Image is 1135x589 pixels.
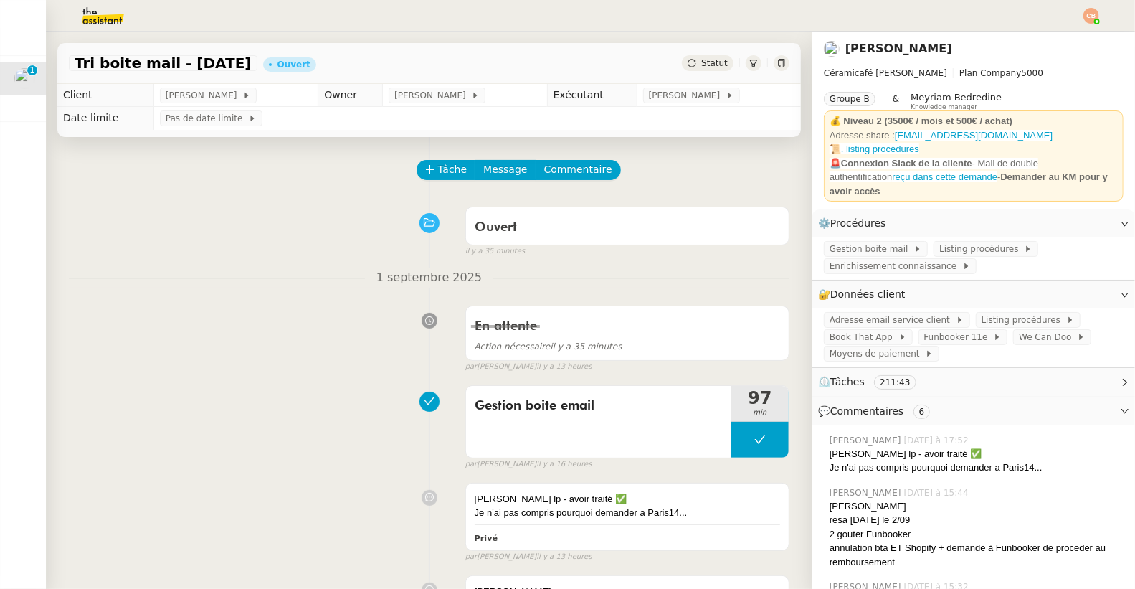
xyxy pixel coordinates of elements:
span: 1 septembre 2025 [365,268,493,288]
a: [EMAIL_ADDRESS][DOMAIN_NAME] [895,130,1053,141]
span: il y a 13 heures [536,361,592,373]
div: ⚙️Procédures [812,209,1135,237]
a: reçu dans cette demande [892,171,997,182]
td: Date limite [57,107,153,130]
span: Meyriam Bedredine [911,92,1002,103]
span: par [465,458,478,471]
div: [PERSON_NAME] lp - avoir traité ✅ [475,492,780,506]
span: [PERSON_NAME] [649,88,726,103]
nz-tag: 6 [913,405,931,419]
span: ⏲️ [818,376,928,387]
span: Céramicafé [PERSON_NAME] [824,68,947,78]
span: Commentaires [830,405,903,417]
span: Adresse email service client [830,313,956,327]
span: Book That App [830,330,898,344]
span: Tâches [830,376,865,387]
img: users%2F9mvJqJUvllffspLsQzytnd0Nt4c2%2Favatar%2F82da88e3-d90d-4e39-b37d-dcb7941179ae [824,41,840,57]
span: [PERSON_NAME] [830,434,904,447]
span: Listing procédures [939,242,1024,256]
span: par [465,361,478,373]
span: & [893,92,899,110]
span: Ouvert [475,221,517,234]
nz-tag: Groupe B [824,92,875,106]
div: Je n'ai pas compris pourquoi demander a Paris14... [830,461,1124,475]
button: Message [475,160,536,180]
span: Message [483,161,527,178]
img: users%2F9mvJqJUvllffspLsQzytnd0Nt4c2%2Favatar%2F82da88e3-d90d-4e39-b37d-dcb7941179ae [14,68,34,88]
span: Plan Company [959,68,1021,78]
span: Tri boite mail - [DATE] [75,56,252,70]
div: annulation bta ET Shopify + demande à Funbooker de proceder au remboursement [830,541,1124,569]
span: il y a 35 minutes [475,341,622,352]
div: 2 gouter Funbooker [830,527,1124,542]
span: Données client [830,288,906,300]
app-user-label: Knowledge manager [911,92,1002,110]
div: 🔐Données client [812,281,1135,308]
span: 5000 [1022,68,1044,78]
img: svg [1083,8,1099,24]
td: Client [57,84,153,107]
div: [PERSON_NAME] [830,499,1124,514]
button: Commentaire [536,160,621,180]
span: Gestion boite email [475,395,723,417]
span: Action nécessaire [475,341,551,352]
span: Moyens de paiement [830,347,925,361]
span: 97 [731,390,789,407]
span: Gestion boite mail [830,242,913,256]
span: 🚨 [830,158,841,169]
div: [PERSON_NAME] lp - avoir traité ✅ [830,447,1124,461]
span: il y a 13 heures [536,551,592,563]
span: [DATE] à 15:44 [904,486,972,499]
td: Owner [318,84,383,107]
span: [PERSON_NAME] [830,486,904,499]
span: Funbooker 11e [924,330,994,344]
span: Tâche [438,161,467,178]
small: [PERSON_NAME] [465,458,592,471]
span: min [731,407,789,419]
span: Knowledge manager [911,103,977,111]
button: Tâche [417,160,476,180]
span: Pas de date limite [166,111,248,126]
span: En attente [475,320,537,333]
div: - [830,156,1118,199]
nz-tag: 211:43 [874,375,916,390]
small: [PERSON_NAME] [465,551,592,563]
span: We Can Doo [1019,330,1077,344]
div: 💬Commentaires 6 [812,397,1135,425]
nz-badge-sup: 1 [27,65,37,75]
a: 📜. listing procédures [830,143,919,154]
div: Adresse share : [830,128,1118,143]
span: il y a 35 minutes [465,245,526,258]
span: par [465,551,478,563]
div: resa [DATE] le 2/09 [830,513,1124,527]
span: [DATE] à 17:52 [904,434,972,447]
span: Listing procédures [982,313,1066,327]
span: [PERSON_NAME] [394,88,471,103]
span: ⚙️ [818,215,893,232]
span: Procédures [830,217,886,229]
strong: Demander au KM pour y avoir accès [830,171,1108,197]
span: 🔐 [818,286,911,303]
span: Enrichissement connaissance [830,259,962,273]
strong: Connexion Slack de la cliente [841,158,972,169]
div: Je n'ai pas compris pourquoi demander a Paris14... [475,506,780,520]
div: ⏲️Tâches 211:43 [812,368,1135,396]
span: Statut [701,58,728,68]
a: [PERSON_NAME] [845,42,952,55]
span: il y a 16 heures [536,458,592,471]
b: Privé [475,534,498,543]
span: Commentaire [544,161,612,178]
td: Exécutant [547,84,637,107]
strong: 💰 Niveau 2 (3500€ / mois et 500€ / achat) [830,116,1012,126]
span: 💬 [818,405,936,417]
span: [PERSON_NAME] [166,88,242,103]
div: Ouvert [277,60,310,69]
p: 1 [29,65,35,78]
small: [PERSON_NAME] [465,361,592,373]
